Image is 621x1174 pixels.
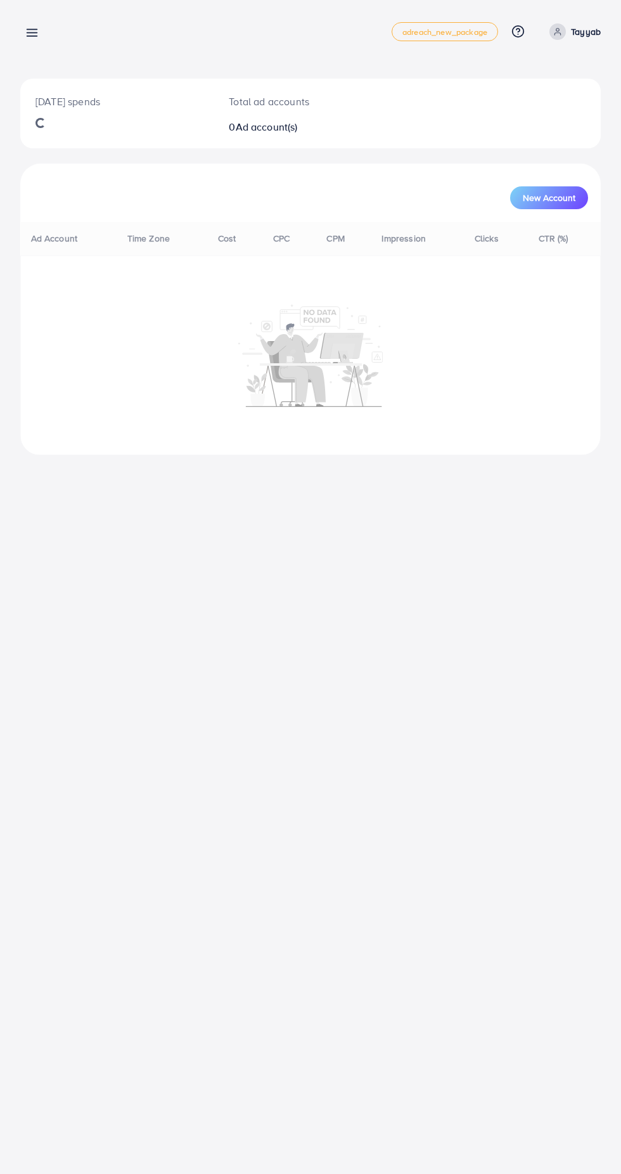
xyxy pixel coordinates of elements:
[229,94,343,109] p: Total ad accounts
[236,120,298,134] span: Ad account(s)
[510,186,588,209] button: New Account
[544,23,601,40] a: Tayyab
[571,24,601,39] p: Tayyab
[402,28,487,36] span: adreach_new_package
[392,22,498,41] a: adreach_new_package
[229,121,343,133] h2: 0
[523,193,575,202] span: New Account
[35,94,198,109] p: [DATE] spends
